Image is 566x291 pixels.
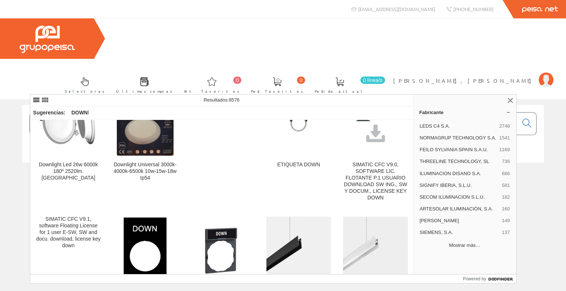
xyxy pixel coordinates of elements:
[502,182,510,189] span: 581
[266,90,331,155] img: ETIQUETA DOWN
[71,110,88,116] strong: DOWN
[109,71,176,98] a: Últimas compras
[416,239,513,252] button: Mostrar más…
[420,217,499,224] span: [PERSON_NAME]
[502,229,510,236] span: 137
[420,194,499,200] span: SECOM ILUMINACION S.L.U.
[502,217,510,224] span: 149
[116,88,172,95] span: Últimas compras
[499,135,510,141] span: 1541
[107,84,183,210] a: Downlight Universal 3000k-4000k-6500k 10w-15w-18w Ip54 Downlight Universal 3000k-4000k-6500k 10w-...
[413,106,516,118] a: Fabricante
[393,71,553,78] a: [PERSON_NAME], [PERSON_NAME]
[420,123,496,129] span: LEDS C4 S.A.
[184,88,240,95] span: Art. favoritos
[420,146,496,153] span: FEILO SYLVANIA SPAIN S.A.U.
[297,77,305,84] span: 0
[453,6,493,12] span: [PHONE_NUMBER]
[203,97,240,103] span: Resultados:
[69,106,92,120] div: l
[113,217,177,281] img: ETIQUETA 30X40 DOWN
[502,170,510,177] span: 686
[420,135,496,141] span: NORMAGRUP TECHNOLOGY S.A.
[420,229,499,236] span: SIEMENS, S.A.
[117,89,174,156] img: Downlight Universal 3000k-4000k-6500k 10w-15w-18w Ip54
[190,217,254,281] img: PORTAETIQ.C/ETIQ.'DOWN'
[113,162,177,181] div: Downlight Universal 3000k-4000k-6500k 10w-15w-18w Ip54
[36,91,101,153] img: Downlight Led 26w 6000k 180º 2520lm. Kadylux
[251,88,303,95] span: Ped. favoritos
[36,216,101,249] div: SIMATIC CFC V9.1, software Floating License for 1 user E-SW, SW and docu. download, license key down
[337,84,413,210] a: SIMATIC CFC V9.0, SOFTWARE LIC. FLOTANTE P.1 USUARIO DOWNLOAD SW ING., SW Y DOCUM., LICENSE KEY D...
[343,101,408,144] img: SIMATIC CFC V9.0, SOFTWARE LIC. FLOTANTE P.1 USUARIO DOWNLOAD SW ING., SW Y DOCUM., LICENSE KEY DOWN
[499,146,510,153] span: 1169
[343,217,408,281] img: Track 3000mm Up&Down
[30,108,67,118] div: Sugerencias:
[502,194,510,200] span: 182
[420,182,499,189] span: SIGNIFY IBERIA, S.L.U.
[266,217,331,281] img: Track 3000mm Up&Down
[420,158,499,165] span: THREELINE TECHNOLOGY, SL
[360,77,385,84] span: 0 línea/s
[502,206,510,212] span: 160
[358,6,435,12] span: [EMAIL_ADDRESS][DOMAIN_NAME]
[22,172,544,178] div: © Grupo Peisa
[20,26,75,53] img: Grupo Peisa
[315,88,365,95] span: Pedido actual
[463,274,516,283] a: Powered by
[393,77,535,84] span: [PERSON_NAME], [PERSON_NAME]
[65,88,105,95] span: Selectores
[499,123,510,129] span: 2748
[463,276,486,282] span: Powered by
[266,162,331,168] div: ETIQUETA DOWN
[343,162,408,201] div: SIMATIC CFC V9.0, SOFTWARE LIC. FLOTANTE P.1 USUARIO DOWNLOAD SW ING., SW Y DOCUM., LICENSE KEY DOWN
[233,77,241,84] span: 0
[420,206,499,212] span: ARTESOLAR ILUMINACIÓN, S.A.
[261,84,337,210] a: ETIQUETA DOWN ETIQUETA DOWN
[420,170,499,177] span: ILUMINACION DISANO S.A.
[502,158,510,165] span: 736
[229,97,240,103] span: 8576
[30,84,106,210] a: Downlight Led 26w 6000k 180º 2520lm. Kadylux Downlight Led 26w 6000k 180º 2520lm. [GEOGRAPHIC_DATA]
[57,71,108,98] a: Selectores
[36,162,101,181] div: Downlight Led 26w 6000k 180º 2520lm. [GEOGRAPHIC_DATA]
